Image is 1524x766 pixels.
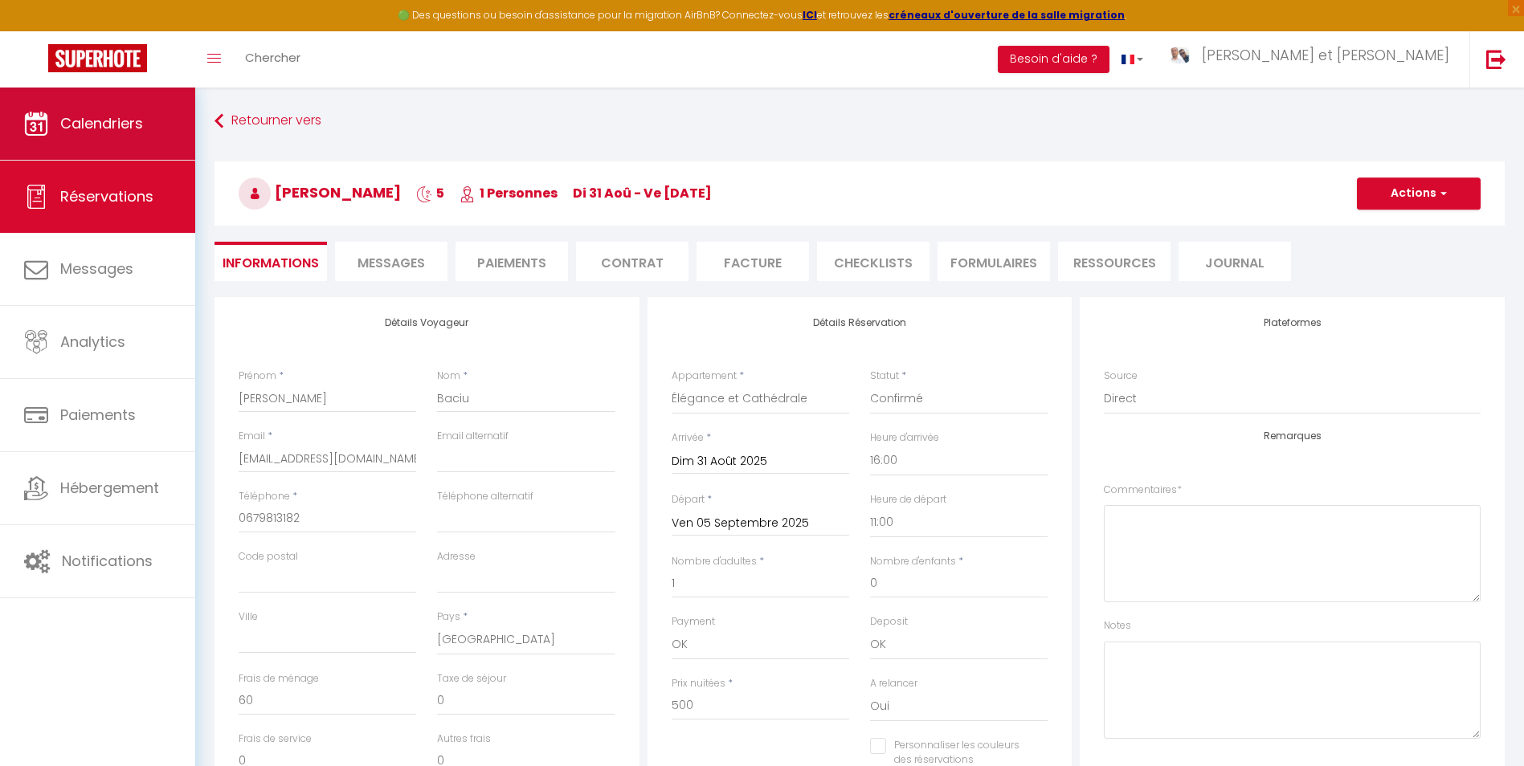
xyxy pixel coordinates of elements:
[437,671,506,687] label: Taxe de séjour
[60,259,133,279] span: Messages
[437,369,460,384] label: Nom
[215,107,1505,136] a: Retourner vers
[817,242,930,281] li: CHECKLISTS
[672,676,725,691] label: Prix nuitées
[437,489,533,504] label: Téléphone alternatif
[239,182,401,202] span: [PERSON_NAME]
[62,551,153,571] span: Notifications
[870,676,917,691] label: A relancer
[1155,31,1469,88] a: ... [PERSON_NAME] et [PERSON_NAME]
[1104,369,1138,384] label: Source
[239,369,276,384] label: Prénom
[239,549,298,564] label: Code postal
[889,8,1125,22] a: créneaux d'ouverture de la salle migration
[998,46,1109,73] button: Besoin d'aide ?
[1058,242,1171,281] li: Ressources
[576,242,688,281] li: Contrat
[870,430,939,446] label: Heure d'arrivée
[1486,49,1506,69] img: logout
[239,671,319,687] label: Frais de ménage
[870,614,908,630] label: Deposit
[239,731,312,747] label: Frais de service
[60,186,153,206] span: Réservations
[233,31,313,88] a: Chercher
[573,184,712,202] span: di 31 Aoû - ve [DATE]
[1104,430,1481,442] h4: Remarques
[456,242,568,281] li: Paiements
[60,332,125,352] span: Analytics
[239,609,258,625] label: Ville
[1104,483,1182,498] label: Commentaires
[437,731,491,747] label: Autres frais
[239,317,615,328] h4: Détails Voyageur
[60,113,143,133] span: Calendriers
[1179,242,1291,281] li: Journal
[239,429,265,444] label: Email
[672,554,757,569] label: Nombre d'adultes
[672,369,737,384] label: Appartement
[672,492,705,507] label: Départ
[245,49,300,66] span: Chercher
[437,549,476,564] label: Adresse
[437,609,460,625] label: Pays
[1104,618,1131,634] label: Notes
[697,242,809,281] li: Facture
[938,242,1050,281] li: FORMULAIRES
[672,614,715,630] label: Payment
[672,430,704,446] label: Arrivée
[48,44,147,72] img: Super Booking
[239,489,290,504] label: Téléphone
[60,478,159,498] span: Hébergement
[60,405,136,425] span: Paiements
[358,254,425,272] span: Messages
[437,429,509,444] label: Email alternatif
[1104,317,1481,328] h4: Plateformes
[1202,45,1449,65] span: [PERSON_NAME] et [PERSON_NAME]
[1357,177,1481,210] button: Actions
[672,317,1048,328] h4: Détails Réservation
[460,184,558,202] span: 1 Personnes
[215,242,327,281] li: Informations
[870,369,899,384] label: Statut
[870,554,956,569] label: Nombre d'enfants
[1167,47,1191,63] img: ...
[870,492,946,507] label: Heure de départ
[803,8,817,22] a: ICI
[416,184,444,202] span: 5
